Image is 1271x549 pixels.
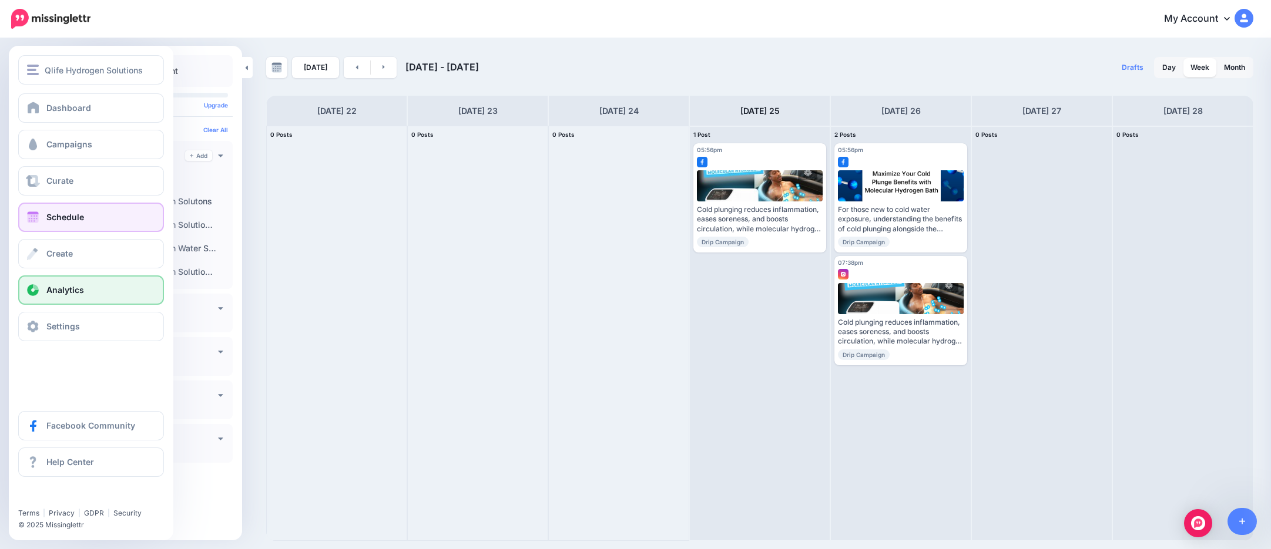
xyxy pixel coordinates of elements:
[838,318,964,346] div: Cold plunging reduces inflammation, eases soreness, and boosts circulation, while molecular hydro...
[18,203,164,232] a: Schedule
[838,349,890,360] span: Drip Campaign
[599,104,639,118] h4: [DATE] 24
[881,104,921,118] h4: [DATE] 26
[113,508,142,517] a: Security
[838,259,863,266] span: 07:38pm
[975,131,998,138] span: 0 Posts
[552,131,575,138] span: 0 Posts
[838,269,849,279] img: instagram-square.png
[185,150,212,161] a: Add
[292,57,339,78] a: [DATE]
[18,239,164,268] a: Create
[46,285,84,295] span: Analytics
[18,312,164,341] a: Settings
[317,104,357,118] h4: [DATE] 22
[27,65,39,75] img: menu.png
[838,146,863,153] span: 05:56pm
[46,420,135,430] span: Facebook Community
[18,55,164,85] button: Qlife Hydrogen Solutions
[108,508,110,517] span: |
[18,519,173,531] li: © 2025 Missinglettr
[838,205,964,234] div: For those new to cold water exposure, understanding the benefits of cold plunging alongside the e...
[411,131,434,138] span: 0 Posts
[697,237,749,247] span: Drip Campaign
[18,447,164,477] a: Help Center
[18,508,39,517] a: Terms
[84,508,104,517] a: GDPR
[11,9,90,29] img: Missinglettr
[1152,5,1253,33] a: My Account
[1183,58,1216,77] a: Week
[270,131,293,138] span: 0 Posts
[43,508,45,517] span: |
[1155,58,1183,77] a: Day
[1115,57,1151,78] a: Drafts
[1022,104,1061,118] h4: [DATE] 27
[203,126,228,133] a: Clear All
[271,62,282,73] img: calendar-grey-darker.png
[1122,64,1143,71] span: Drafts
[45,63,143,77] span: Qlife Hydrogen Solutions
[204,102,228,109] a: Upgrade
[18,275,164,305] a: Analytics
[1116,131,1139,138] span: 0 Posts
[18,93,164,123] a: Dashboard
[458,104,498,118] h4: [DATE] 23
[46,212,84,222] span: Schedule
[46,103,91,113] span: Dashboard
[693,131,710,138] span: 1 Post
[18,411,164,440] a: Facebook Community
[18,130,164,159] a: Campaigns
[46,321,80,331] span: Settings
[46,176,73,186] span: Curate
[838,157,849,167] img: facebook-square.png
[1217,58,1252,77] a: Month
[46,248,73,258] span: Create
[697,157,707,167] img: facebook-square.png
[18,166,164,196] a: Curate
[740,104,780,118] h4: [DATE] 25
[834,131,856,138] span: 2 Posts
[697,205,823,234] div: Cold plunging reduces inflammation, eases soreness, and boosts circulation, while molecular hydro...
[1163,104,1203,118] h4: [DATE] 28
[46,139,92,149] span: Campaigns
[838,237,890,247] span: Drip Campaign
[697,146,722,153] span: 05:56pm
[46,457,94,467] span: Help Center
[49,508,75,517] a: Privacy
[405,61,479,73] span: [DATE] - [DATE]
[1184,509,1212,537] div: Open Intercom Messenger
[78,508,81,517] span: |
[18,491,109,503] iframe: Twitter Follow Button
